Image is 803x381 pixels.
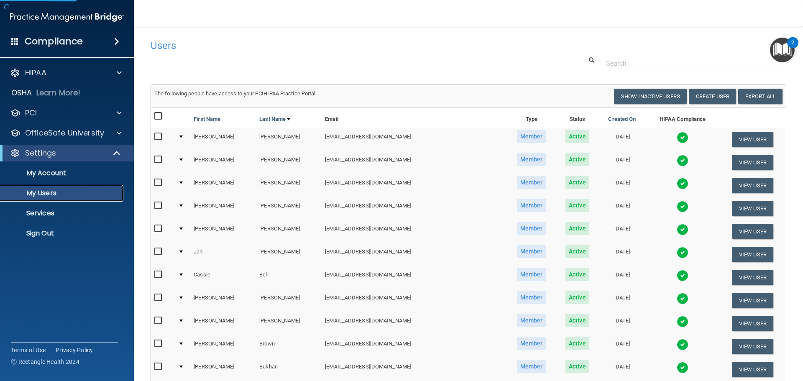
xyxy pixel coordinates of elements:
[517,268,546,281] span: Member
[322,243,506,266] td: [EMAIL_ADDRESS][DOMAIN_NAME]
[556,108,598,128] th: Status
[322,197,506,220] td: [EMAIL_ADDRESS][DOMAIN_NAME]
[11,346,46,354] a: Terms of Use
[256,266,322,289] td: Bell
[256,358,322,381] td: Bukhari
[517,199,546,212] span: Member
[10,9,124,26] img: PMB logo
[565,360,589,373] span: Active
[25,68,46,78] p: HIPAA
[256,174,322,197] td: [PERSON_NAME]
[732,178,773,193] button: View User
[677,270,688,281] img: tick.e7d51cea.svg
[5,209,120,217] p: Services
[517,337,546,350] span: Member
[565,199,589,212] span: Active
[259,114,290,124] a: Last Name
[677,178,688,189] img: tick.e7d51cea.svg
[732,247,773,262] button: View User
[598,174,646,197] td: [DATE]
[732,362,773,377] button: View User
[598,335,646,358] td: [DATE]
[256,151,322,174] td: [PERSON_NAME]
[598,312,646,335] td: [DATE]
[598,151,646,174] td: [DATE]
[10,128,122,138] a: OfficeSafe University
[56,346,93,354] a: Privacy Policy
[322,335,506,358] td: [EMAIL_ADDRESS][DOMAIN_NAME]
[256,243,322,266] td: [PERSON_NAME]
[256,335,322,358] td: Brown
[190,174,256,197] td: [PERSON_NAME]
[190,197,256,220] td: [PERSON_NAME]
[322,174,506,197] td: [EMAIL_ADDRESS][DOMAIN_NAME]
[322,128,506,151] td: [EMAIL_ADDRESS][DOMAIN_NAME]
[565,245,589,258] span: Active
[517,222,546,235] span: Member
[677,155,688,166] img: tick.e7d51cea.svg
[322,312,506,335] td: [EMAIL_ADDRESS][DOMAIN_NAME]
[5,169,120,177] p: My Account
[732,201,773,216] button: View User
[190,335,256,358] td: [PERSON_NAME]
[25,36,83,47] h4: Compliance
[791,43,794,54] div: 2
[677,339,688,350] img: tick.e7d51cea.svg
[11,88,32,98] p: OSHA
[517,360,546,373] span: Member
[194,114,220,124] a: First Name
[190,358,256,381] td: [PERSON_NAME]
[517,176,546,189] span: Member
[770,38,795,62] button: Open Resource Center, 2 new notifications
[517,291,546,304] span: Member
[598,220,646,243] td: [DATE]
[738,89,783,104] a: Export All
[11,358,79,366] span: Ⓒ Rectangle Health 2024
[256,289,322,312] td: [PERSON_NAME]
[517,153,546,166] span: Member
[256,128,322,151] td: [PERSON_NAME]
[646,108,719,128] th: HIPAA Compliance
[565,291,589,304] span: Active
[732,316,773,331] button: View User
[732,224,773,239] button: View User
[190,312,256,335] td: [PERSON_NAME]
[565,314,589,327] span: Active
[25,148,56,158] p: Settings
[732,155,773,170] button: View User
[565,130,589,143] span: Active
[36,88,81,98] p: Learn More!
[190,289,256,312] td: [PERSON_NAME]
[506,108,556,128] th: Type
[322,358,506,381] td: [EMAIL_ADDRESS][DOMAIN_NAME]
[677,362,688,373] img: tick.e7d51cea.svg
[256,312,322,335] td: [PERSON_NAME]
[565,337,589,350] span: Active
[256,220,322,243] td: [PERSON_NAME]
[677,201,688,212] img: tick.e7d51cea.svg
[190,128,256,151] td: [PERSON_NAME]
[517,130,546,143] span: Member
[677,224,688,235] img: tick.e7d51cea.svg
[598,243,646,266] td: [DATE]
[598,289,646,312] td: [DATE]
[614,89,687,104] button: Show Inactive Users
[565,222,589,235] span: Active
[5,229,120,238] p: Sign Out
[10,68,122,78] a: HIPAA
[732,293,773,308] button: View User
[677,293,688,304] img: tick.e7d51cea.svg
[598,197,646,220] td: [DATE]
[732,270,773,285] button: View User
[190,266,256,289] td: Cassie
[10,148,121,158] a: Settings
[565,268,589,281] span: Active
[5,189,120,197] p: My Users
[565,176,589,189] span: Active
[256,197,322,220] td: [PERSON_NAME]
[190,243,256,266] td: Jan
[190,220,256,243] td: [PERSON_NAME]
[322,289,506,312] td: [EMAIL_ADDRESS][DOMAIN_NAME]
[10,108,122,118] a: PCI
[598,358,646,381] td: [DATE]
